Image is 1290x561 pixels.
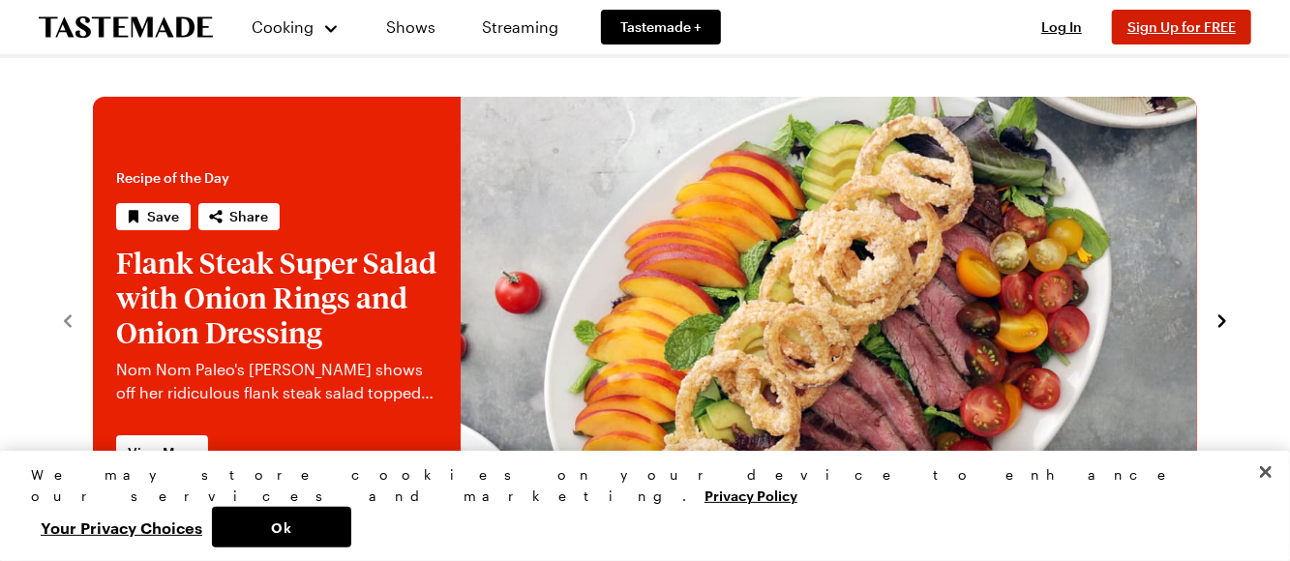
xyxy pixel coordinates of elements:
[31,464,1243,547] div: Privacy
[1023,17,1100,37] button: Log In
[252,4,340,50] button: Cooking
[620,17,702,37] span: Tastemade +
[116,435,208,470] a: View More
[31,507,212,547] button: Your Privacy Choices
[31,464,1243,507] div: We may store cookies on your device to enhance our services and marketing.
[1127,18,1236,35] span: Sign Up for FREE
[198,203,280,230] button: Share
[147,207,179,226] span: Save
[1112,10,1251,44] button: Sign Up for FREE
[212,507,351,547] button: Ok
[705,486,797,504] a: More information about your privacy, opens in a new tab
[253,17,315,36] span: Cooking
[229,207,268,226] span: Share
[39,16,213,39] a: To Tastemade Home Page
[1245,451,1287,493] button: Close
[93,97,1197,542] div: 1 / 6
[601,10,721,44] a: Tastemade +
[128,443,196,462] span: View More
[1213,308,1232,331] button: navigate to next item
[116,203,191,230] button: Save recipe
[1041,18,1082,35] span: Log In
[58,308,77,331] button: navigate to previous item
